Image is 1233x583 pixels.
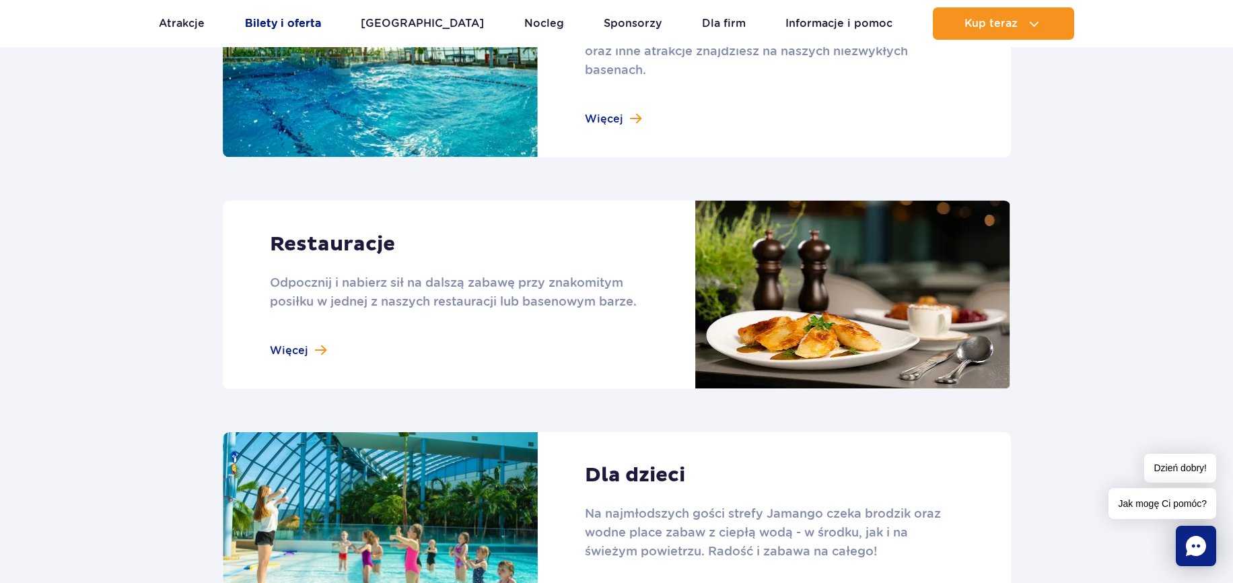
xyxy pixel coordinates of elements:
a: Sponsorzy [604,7,662,40]
span: Kup teraz [964,18,1018,30]
div: Chat [1176,526,1216,566]
a: Dla firm [702,7,746,40]
a: Informacje i pomoc [785,7,892,40]
a: Atrakcje [159,7,205,40]
span: Jak mogę Ci pomóc? [1108,488,1216,519]
a: Bilety i oferta [245,7,321,40]
button: Kup teraz [933,7,1074,40]
a: Nocleg [524,7,564,40]
span: Dzień dobry! [1144,454,1216,483]
a: [GEOGRAPHIC_DATA] [361,7,484,40]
